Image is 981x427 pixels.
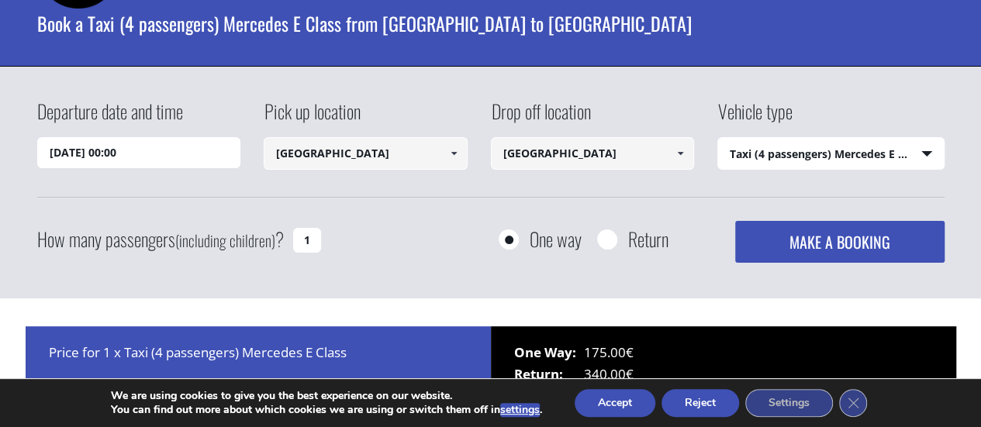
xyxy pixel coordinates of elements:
div: 175.00€ 340.00€ [491,326,956,396]
a: Show All Items [668,137,693,170]
p: We are using cookies to give you the best experience on our website. [111,389,542,403]
input: Select drop-off location [491,137,695,170]
label: Vehicle type [717,98,793,137]
label: Departure date and time [37,98,183,137]
label: Pick up location [264,98,361,137]
button: Reject [661,389,739,417]
p: You can find out more about which cookies we are using or switch them off in . [111,403,542,417]
label: Return [628,229,668,249]
span: One Way: [514,342,584,363]
button: Settings [745,389,833,417]
button: MAKE A BOOKING [735,221,944,263]
label: One way [530,229,582,249]
small: (including children) [175,229,275,252]
input: Select pickup location [264,137,468,170]
label: How many passengers ? [37,221,284,259]
button: Accept [575,389,655,417]
div: Price for 1 x Taxi (4 passengers) Mercedes E Class [26,326,491,396]
a: Show All Items [440,137,466,170]
span: Taxi (4 passengers) Mercedes E Class [718,138,944,170]
button: settings [500,403,540,417]
label: Drop off location [491,98,591,137]
button: Close GDPR Cookie Banner [839,389,867,417]
span: Return: [514,363,584,385]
